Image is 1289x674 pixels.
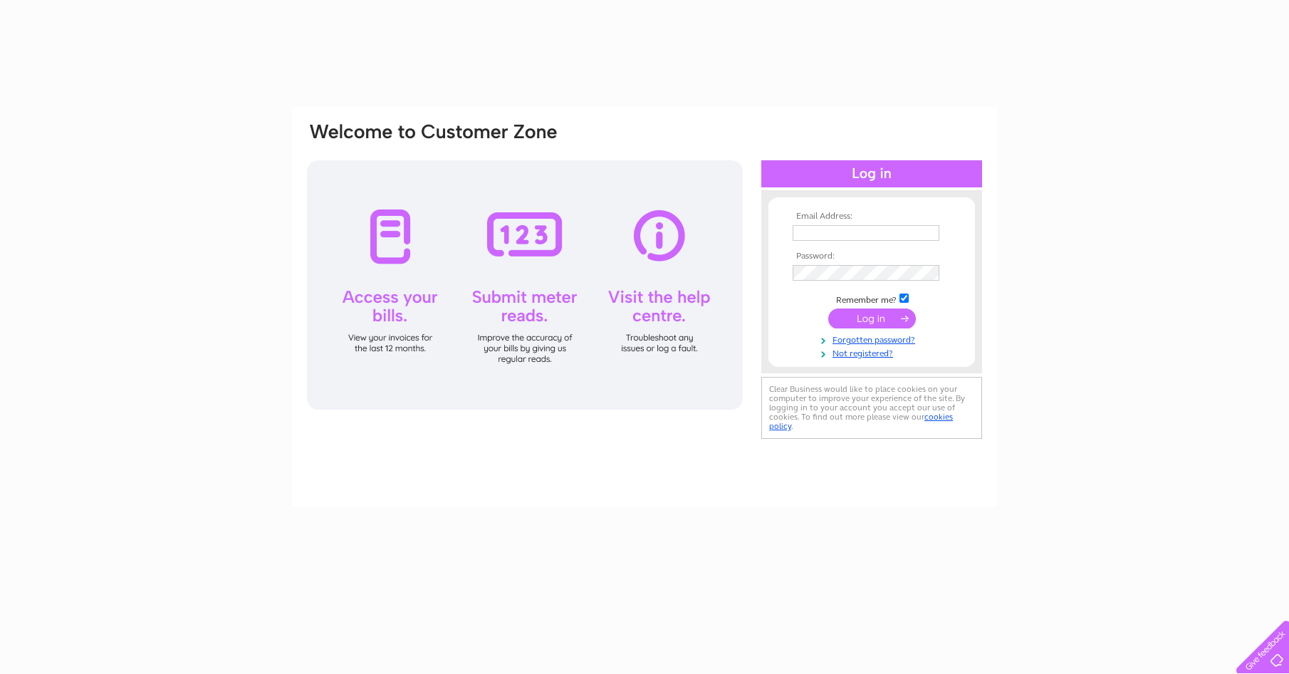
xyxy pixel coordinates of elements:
a: cookies policy [769,412,953,431]
a: Forgotten password? [793,332,954,346]
div: Clear Business would like to place cookies on your computer to improve your experience of the sit... [761,377,982,439]
th: Email Address: [789,212,954,222]
a: Not registered? [793,346,954,359]
td: Remember me? [789,291,954,306]
input: Submit [828,309,916,328]
th: Password: [789,252,954,261]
